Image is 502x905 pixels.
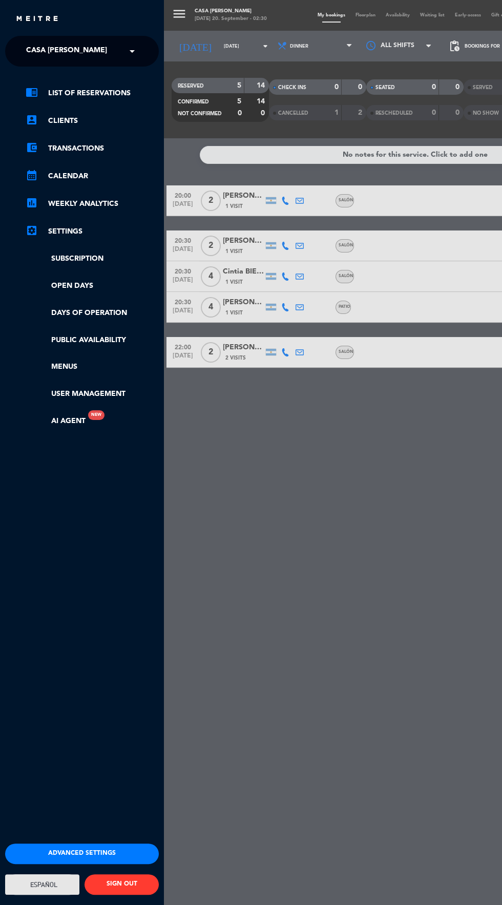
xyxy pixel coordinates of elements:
[26,225,159,238] a: Settings
[26,361,159,373] a: Menus
[26,198,159,210] a: assessmentWeekly Analytics
[5,844,159,864] button: Advanced settings
[26,307,159,319] a: Days of operation
[26,253,159,265] a: Subscription
[26,415,86,427] a: AI AgentNew
[26,169,38,181] i: calendar_month
[26,87,159,99] a: chrome_reader_modeList of Reservations
[15,15,59,23] img: MEITRE
[26,197,38,209] i: assessment
[85,874,159,895] button: SIGN OUT
[26,224,38,237] i: settings_applications
[26,170,159,182] a: calendar_monthCalendar
[26,388,159,400] a: User Management
[88,410,104,420] div: New
[26,40,107,62] span: Casa [PERSON_NAME]
[26,86,38,98] i: chrome_reader_mode
[26,142,159,155] a: account_balance_walletTransactions
[26,114,38,126] i: account_box
[26,115,159,127] a: account_boxClients
[26,141,38,154] i: account_balance_wallet
[26,334,159,346] a: Public availability
[26,280,159,292] a: Open Days
[28,881,57,889] span: Español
